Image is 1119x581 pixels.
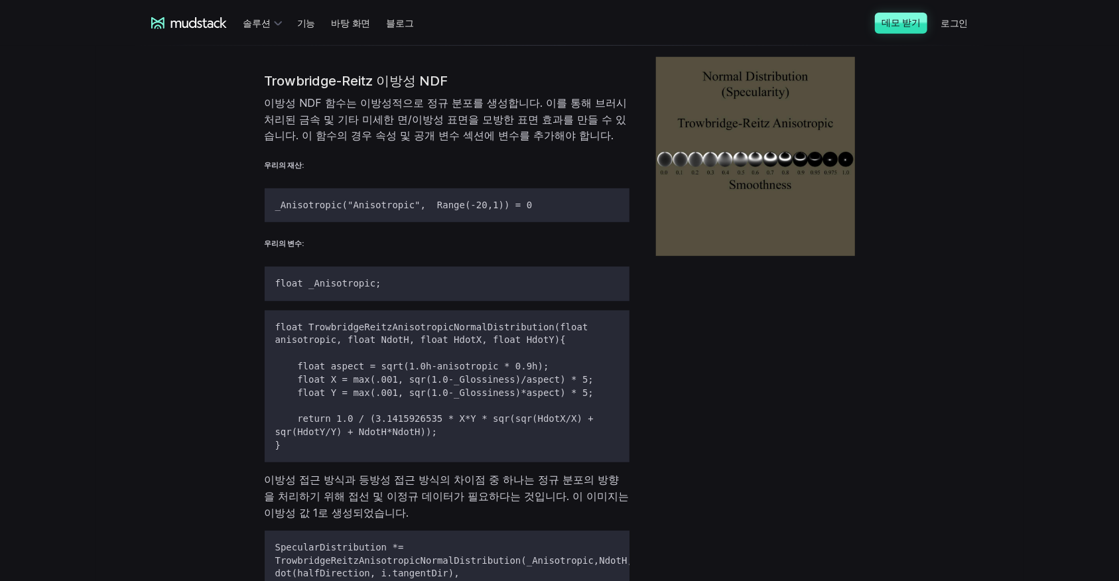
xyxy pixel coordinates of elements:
a: 로그인 [941,11,984,35]
p: 이방성 NDF 함수는 이방성적으로 정규 분포를 생성합니다. 이를 통해 브러시 처리된 금속 및 기타 미세한 면/이방성 표면을 모방한 표면 효과를 만들 수 있습니다. 이 함수의 ... [265,95,629,144]
h6: 우리의 변수: [265,239,629,250]
h6: 우리의 재산: [265,161,629,172]
p: 이방성 접근 방식과 등방성 접근 방식의 차이점 중 하나는 정규 분포의 방향을 처리하기 위해 접선 및 이정규 데이터가 필요하다는 것입니다. 이 이미지는 이방성 값 1로 생성되었... [265,472,629,521]
img: Trowbridge-Reitz 이방성 NDF 이방성 NDF 함수는 이방성 정규 분포를 생성합니다. 이를 통해 브러시 처리된 금속 및 기타 미세한 면/이방성 표면을 모방한 표면... [656,57,855,256]
h3: Trowbridge-Reitz 이방성 NDF [265,73,629,90]
pre: float _Anisotropic; [265,267,629,301]
a: 데모 받기 [875,13,927,34]
pre: _Anisotropic("Anisotropic", Range(-20,1)) = 0 [265,188,629,223]
pre: float TrowbridgeReitzAnisotropicNormalDistribution(float anisotropic, float NdotH, float HdotX, f... [265,310,629,463]
a: 기능 [297,11,332,35]
a: 바탕 화면 [331,11,386,35]
a: 블로그 [386,11,429,35]
div: 솔루션 [243,11,286,35]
